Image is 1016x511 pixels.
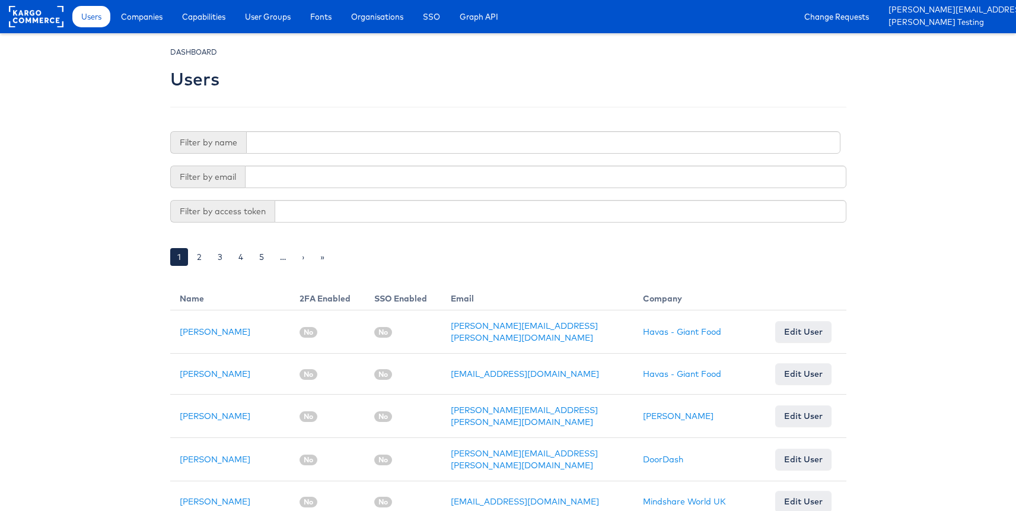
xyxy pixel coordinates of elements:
a: » [313,248,332,266]
a: [PERSON_NAME] [180,326,250,337]
a: Users [72,6,110,27]
span: Users [81,11,101,23]
th: Email [441,283,633,310]
a: [PERSON_NAME][EMAIL_ADDRESS][PERSON_NAME][DOMAIN_NAME] [888,4,1007,17]
a: [PERSON_NAME] Testing [888,17,1007,29]
a: Mindshare World UK [643,496,726,507]
th: 2FA Enabled [290,283,365,310]
a: Havas - Giant Food [643,369,721,379]
span: Filter by email [170,166,245,188]
a: User Groups [236,6,300,27]
a: Edit User [775,363,832,385]
a: Edit User [775,321,832,342]
span: SSO [423,11,440,23]
span: Capabilities [182,11,225,23]
span: User Groups [245,11,291,23]
a: Companies [112,6,171,27]
span: No [300,411,317,422]
a: [PERSON_NAME] [180,369,250,379]
span: No [300,497,317,507]
th: Company [633,283,766,310]
span: No [300,327,317,338]
a: 4 [231,248,250,266]
a: Capabilities [173,6,234,27]
a: [PERSON_NAME] [180,454,250,465]
a: 3 [211,248,230,266]
a: Organisations [342,6,412,27]
span: Graph API [460,11,498,23]
a: 2 [190,248,209,266]
a: Graph API [451,6,507,27]
span: Organisations [351,11,403,23]
a: 1 [170,248,188,266]
h2: Users [170,69,219,89]
span: No [374,327,392,338]
a: 5 [252,248,271,266]
a: DoorDash [643,454,683,465]
span: No [374,455,392,465]
th: Name [170,283,291,310]
span: Filter by name [170,131,246,154]
a: [EMAIL_ADDRESS][DOMAIN_NAME] [451,496,599,507]
a: SSO [414,6,449,27]
span: Filter by access token [170,200,275,223]
a: Edit User [775,449,832,470]
span: Fonts [310,11,332,23]
small: DASHBOARD [170,47,217,56]
span: No [374,497,392,507]
a: [PERSON_NAME] [180,411,250,421]
a: [PERSON_NAME] [643,411,714,421]
a: [PERSON_NAME][EMAIL_ADDRESS][PERSON_NAME][DOMAIN_NAME] [451,320,598,343]
a: Havas - Giant Food [643,326,721,337]
th: SSO Enabled [365,283,441,310]
span: Companies [121,11,163,23]
span: No [374,411,392,422]
a: Edit User [775,405,832,427]
span: No [300,369,317,380]
a: … [273,248,293,266]
a: Change Requests [795,6,878,27]
a: [PERSON_NAME] [180,496,250,507]
a: [PERSON_NAME][EMAIL_ADDRESS][PERSON_NAME][DOMAIN_NAME] [451,448,598,471]
span: No [374,369,392,380]
a: [EMAIL_ADDRESS][DOMAIN_NAME] [451,369,599,379]
a: Fonts [301,6,340,27]
a: › [295,248,311,266]
span: No [300,455,317,465]
a: [PERSON_NAME][EMAIL_ADDRESS][PERSON_NAME][DOMAIN_NAME] [451,405,598,427]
